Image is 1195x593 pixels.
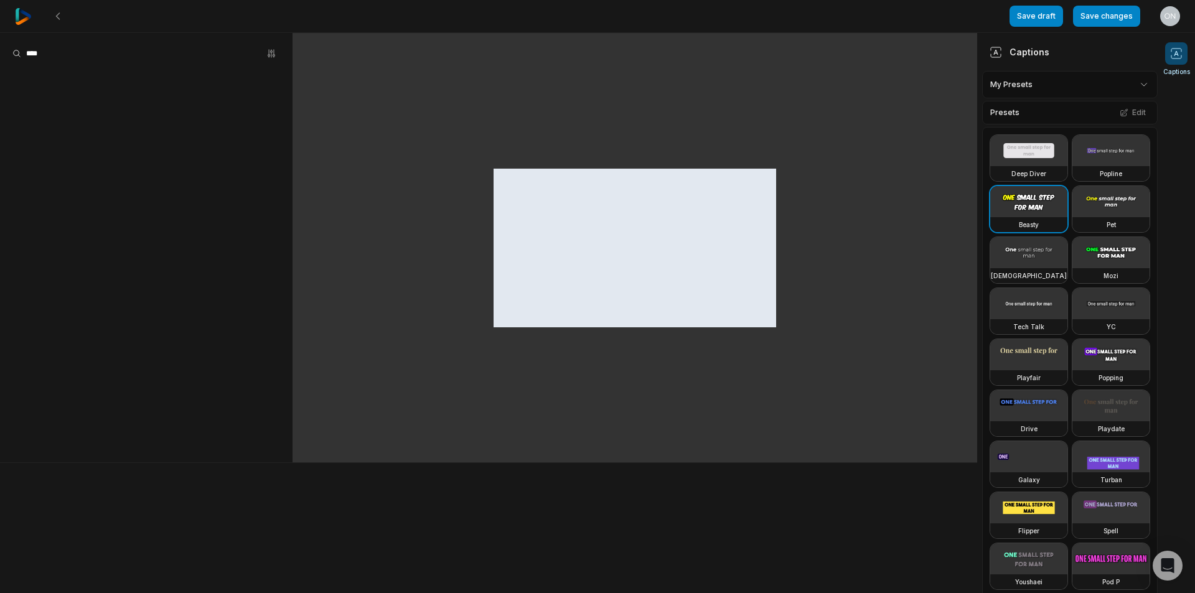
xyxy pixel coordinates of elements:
img: reap [15,8,32,25]
h3: Tech Talk [1013,322,1044,332]
div: Presets [982,101,1158,124]
span: Captions [1163,67,1190,77]
h3: Beasty [1019,220,1039,230]
h3: Flipper [1018,526,1039,536]
div: Captions [990,45,1049,58]
h3: Playfair [1017,373,1041,383]
button: Save draft [1010,6,1063,27]
h3: Turban [1100,475,1122,485]
h3: Playdate [1098,424,1125,434]
button: Save changes [1073,6,1140,27]
h3: [DEMOGRAPHIC_DATA] [991,271,1067,281]
div: My Presets [982,71,1158,98]
h3: YC [1107,322,1116,332]
div: Open Intercom Messenger [1153,551,1183,581]
h3: Pet [1107,220,1116,230]
h3: Drive [1021,424,1038,434]
h3: Mozi [1104,271,1118,281]
h3: Youshaei [1015,577,1043,587]
h3: Popping [1099,373,1123,383]
h3: Spell [1104,526,1118,536]
h3: Pod P [1102,577,1120,587]
h3: Galaxy [1018,475,1040,485]
button: Captions [1163,42,1190,77]
h3: Deep Diver [1011,169,1046,179]
h3: Popline [1100,169,1122,179]
button: Edit [1116,105,1150,121]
